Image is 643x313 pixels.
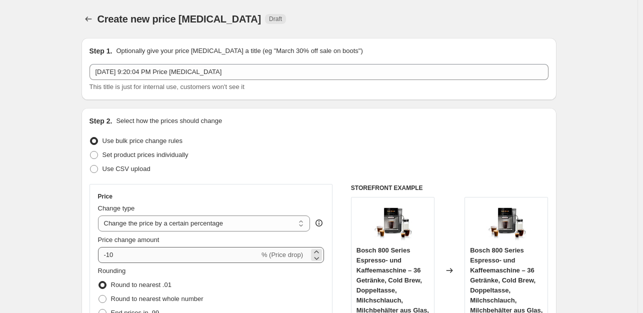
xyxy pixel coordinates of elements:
span: % (Price drop) [261,251,303,258]
span: Create new price [MEDICAL_DATA] [97,13,261,24]
span: Use CSV upload [102,165,150,172]
p: Select how the prices should change [116,116,222,126]
p: Optionally give your price [MEDICAL_DATA] a title (eg "March 30% off sale on boots") [116,46,362,56]
span: Change type [98,204,135,212]
input: 30% off holiday sale [89,64,548,80]
h3: Price [98,192,112,200]
h6: STOREFRONT EXAMPLE [351,184,548,192]
img: 71TyNnCKhnL_80x.jpg [372,202,412,242]
h2: Step 2. [89,116,112,126]
span: Price change amount [98,236,159,243]
span: Draft [269,15,282,23]
span: Use bulk price change rules [102,137,182,144]
span: Rounding [98,267,126,274]
span: Round to nearest .01 [111,281,171,288]
img: 71TyNnCKhnL_80x.jpg [486,202,526,242]
span: This title is just for internal use, customers won't see it [89,83,244,90]
span: Round to nearest whole number [111,295,203,302]
input: -15 [98,247,259,263]
h2: Step 1. [89,46,112,56]
span: Set product prices individually [102,151,188,158]
button: Price change jobs [81,12,95,26]
div: help [314,218,324,228]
